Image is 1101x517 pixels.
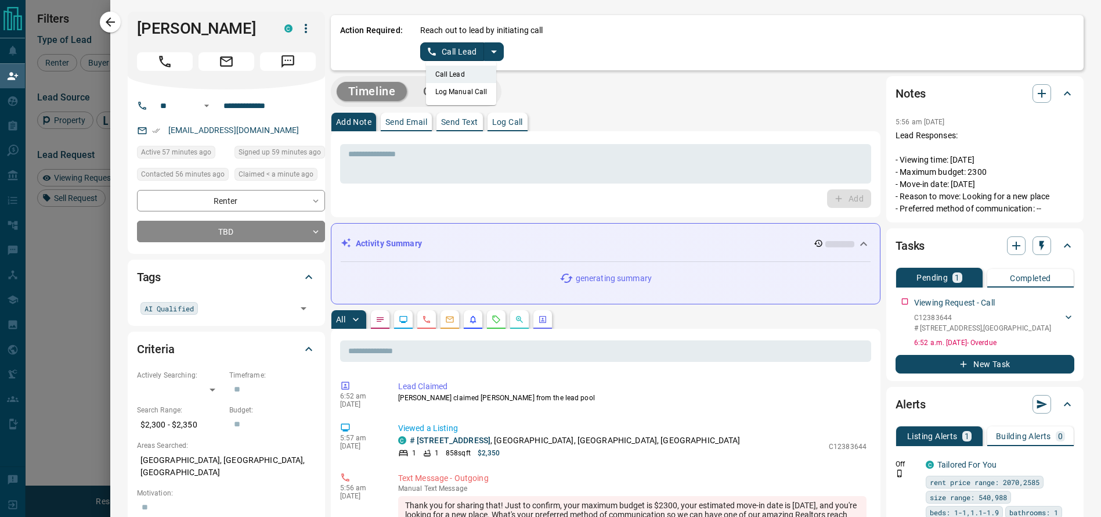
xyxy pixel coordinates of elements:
div: split button [420,42,504,61]
p: Send Email [385,118,427,126]
span: rent price range: 2070,2585 [930,476,1039,488]
button: Open [295,300,312,317]
p: Log Call [492,118,523,126]
p: Off [896,459,919,469]
p: Areas Searched: [137,440,316,451]
button: New Task [896,355,1074,374]
p: 5:56 am [340,484,381,492]
p: generating summary [576,272,652,285]
div: condos.ca [284,24,293,33]
div: Tags [137,263,316,291]
p: Action Required: [340,24,403,61]
h2: Alerts [896,395,926,414]
svg: Listing Alerts [468,315,478,324]
div: Mon Sep 15 2025 [137,146,229,162]
p: Building Alerts [996,432,1051,440]
li: Call Lead [426,66,497,83]
p: Send Text [441,118,478,126]
svg: Opportunities [515,315,524,324]
p: C12383644 [914,313,1051,323]
svg: Email Verified [152,127,160,135]
a: # [STREET_ADDRESS] [410,436,490,445]
p: [DATE] [340,442,381,450]
p: All [336,315,345,324]
p: Listing Alerts [907,432,958,440]
div: Tasks [896,232,1074,260]
div: condos.ca [926,461,934,469]
p: # [STREET_ADDRESS] , [GEOGRAPHIC_DATA] [914,323,1051,333]
p: 858 sqft [446,448,471,458]
h2: Criteria [137,340,175,358]
p: 0 [1058,432,1063,440]
p: Viewing Request - Call [914,297,995,309]
button: Timeline [337,82,407,101]
span: Call [137,52,193,71]
div: TBD [137,221,325,242]
a: [EMAIL_ADDRESS][DOMAIN_NAME] [168,125,299,135]
p: Add Note [336,118,371,126]
p: $2,300 - $2,350 [137,415,223,435]
div: Alerts [896,390,1074,418]
p: Lead Claimed [398,380,867,393]
div: Criteria [137,335,316,363]
p: Activity Summary [356,238,422,250]
p: Lead Responses: - Viewing time: [DATE] - Maximum budget: 2300 - Move-in date: [DATE] - Reason to ... [896,130,1074,215]
svg: Agent Actions [538,315,547,324]
svg: Notes [376,315,385,324]
p: Text Message [398,484,867,493]
div: Renter [137,190,325,211]
p: Viewed a Listing [398,422,867,435]
p: 1 [435,448,439,458]
p: Pending [916,274,948,282]
svg: Lead Browsing Activity [399,315,408,324]
p: 5:57 am [340,434,381,442]
p: $2,350 [478,448,500,458]
div: Activity Summary [341,233,871,254]
p: [PERSON_NAME] claimed [PERSON_NAME] from the lead pool [398,393,867,403]
p: Budget: [229,405,316,415]
p: 5:56 am [DATE] [896,118,945,126]
p: 1 [412,448,416,458]
div: Notes [896,80,1074,107]
p: Completed [1010,274,1051,282]
span: size range: 540,988 [930,491,1007,503]
p: 6:52 a.m. [DATE] - Overdue [914,338,1074,348]
li: Log Manual Call [426,83,497,100]
span: AI Qualified [145,303,194,314]
p: 1 [955,274,959,282]
span: Message [260,52,316,71]
button: Campaigns [411,82,496,101]
svg: Emails [445,315,454,324]
p: Motivation: [137,488,316,498]
a: Tailored For You [937,460,997,469]
p: 1 [965,432,969,440]
svg: Calls [422,315,431,324]
span: Contacted 56 minutes ago [141,168,225,180]
h2: Tags [137,268,161,286]
p: Timeframe: [229,370,316,380]
p: Text Message - Outgoing [398,472,867,484]
button: Call Lead [420,42,485,61]
p: [GEOGRAPHIC_DATA], [GEOGRAPHIC_DATA], [GEOGRAPHIC_DATA] [137,451,316,482]
div: C12383644# [STREET_ADDRESS],[GEOGRAPHIC_DATA] [914,310,1074,336]
h2: Notes [896,84,926,103]
p: Actively Searching: [137,370,223,380]
p: Reach out to lead by initiating call [420,24,543,37]
button: Open [200,99,214,113]
div: Mon Sep 15 2025 [234,168,325,184]
span: Email [198,52,254,71]
p: [DATE] [340,400,381,408]
p: , [GEOGRAPHIC_DATA], [GEOGRAPHIC_DATA], [GEOGRAPHIC_DATA] [410,435,741,447]
p: [DATE] [340,492,381,500]
span: Signed up 59 minutes ago [239,146,321,158]
div: condos.ca [398,436,406,444]
p: C12383644 [829,441,867,452]
span: Active 57 minutes ago [141,146,211,158]
h1: [PERSON_NAME] [137,19,267,38]
div: Mon Sep 15 2025 [234,146,325,162]
svg: Push Notification Only [896,469,904,477]
h2: Tasks [896,236,925,255]
p: 6:52 am [340,392,381,400]
div: Mon Sep 15 2025 [137,168,229,184]
p: Search Range: [137,405,223,415]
